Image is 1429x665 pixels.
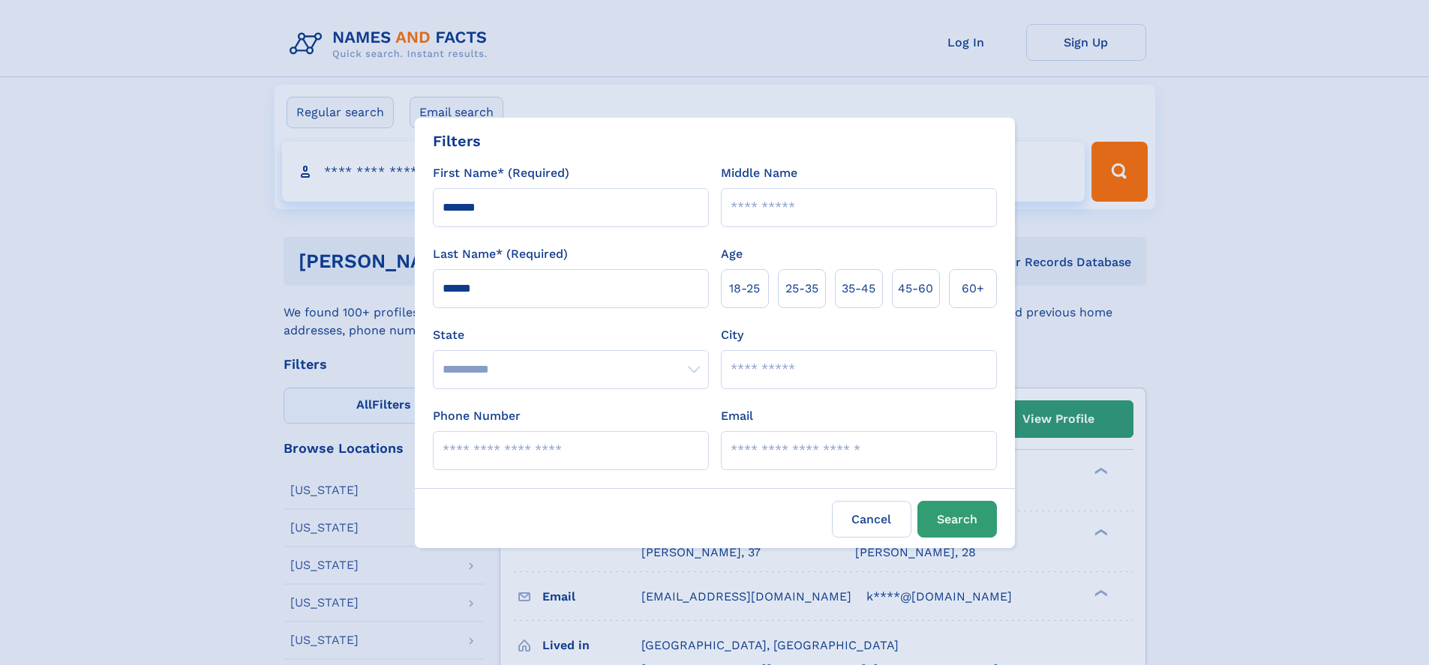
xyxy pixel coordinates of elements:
span: 18‑25 [729,280,760,298]
label: Last Name* (Required) [433,245,568,263]
button: Search [917,501,997,538]
label: Middle Name [721,164,797,182]
label: State [433,326,709,344]
label: Age [721,245,743,263]
span: 35‑45 [842,280,875,298]
div: Filters [433,130,481,152]
label: City [721,326,743,344]
label: Cancel [832,501,911,538]
label: Email [721,407,753,425]
label: First Name* (Required) [433,164,569,182]
span: 60+ [962,280,984,298]
span: 45‑60 [898,280,933,298]
span: 25‑35 [785,280,818,298]
label: Phone Number [433,407,521,425]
